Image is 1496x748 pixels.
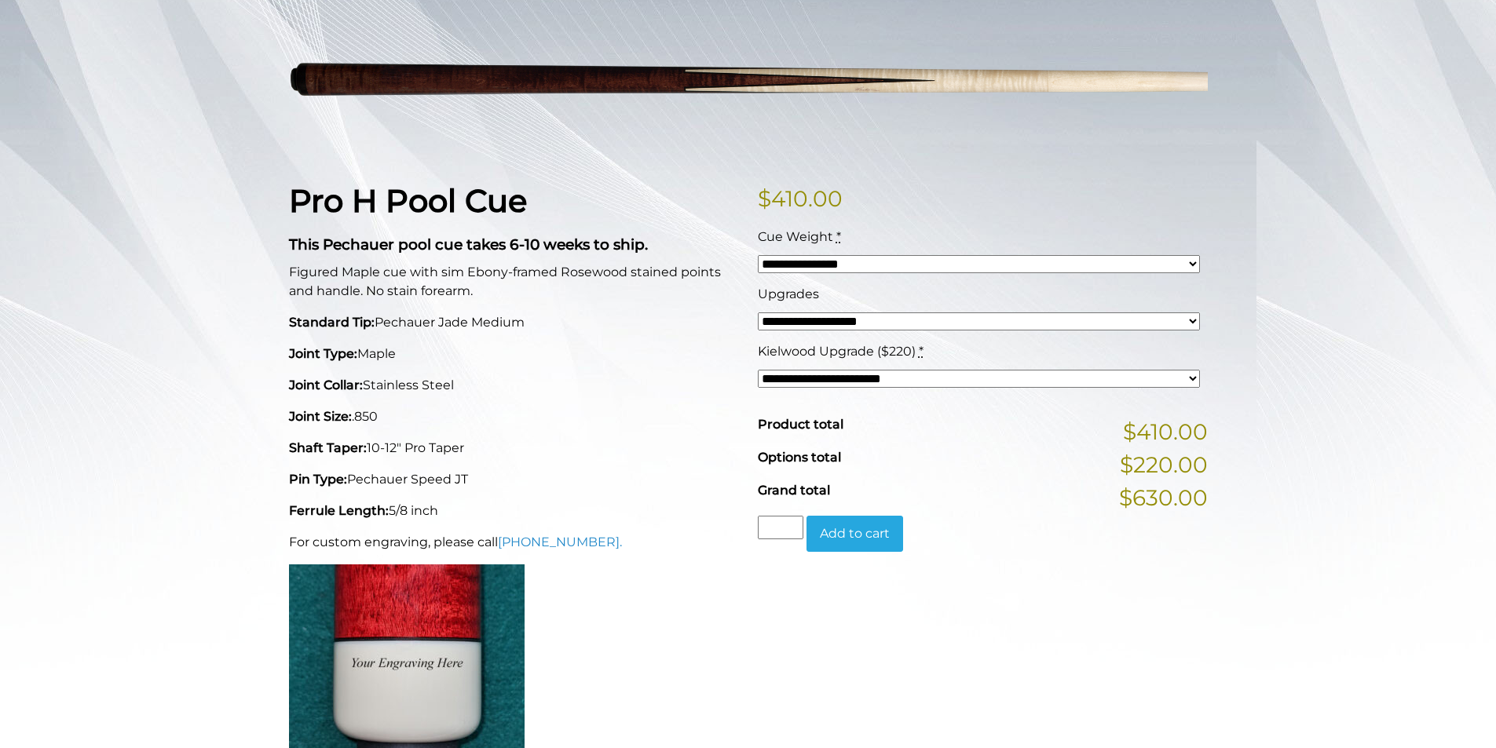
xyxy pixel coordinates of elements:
[758,516,803,539] input: Product quantity
[289,472,347,487] strong: Pin Type:
[289,346,357,361] strong: Joint Type:
[289,5,1208,158] img: PRO-H.png
[289,235,648,254] strong: This Pechauer pool cue takes 6-10 weeks to ship.
[758,417,843,432] span: Product total
[289,440,367,455] strong: Shaft Taper:
[758,185,843,212] bdi: 410.00
[758,450,841,465] span: Options total
[289,503,389,518] strong: Ferrule Length:
[289,470,739,489] p: Pechauer Speed JT
[289,376,739,395] p: Stainless Steel
[1119,481,1208,514] span: $630.00
[289,345,739,363] p: Maple
[289,181,527,220] strong: Pro H Pool Cue
[758,229,833,244] span: Cue Weight
[289,378,363,392] strong: Joint Collar:
[498,535,622,549] a: [PHONE_NUMBER].
[758,344,916,359] span: Kielwood Upgrade ($220)
[289,315,375,330] strong: Standard Tip:
[289,263,739,301] p: Figured Maple cue with sim Ebony-framed Rosewood stained points and handle. No stain forearm.
[836,229,841,244] abbr: required
[807,516,903,552] button: Add to cart
[1120,448,1208,481] span: $220.00
[758,483,830,498] span: Grand total
[289,407,739,426] p: .850
[919,344,924,359] abbr: required
[289,533,739,552] p: For custom engraving, please call
[289,439,739,458] p: 10-12" Pro Taper
[758,286,819,301] span: Upgrades
[289,409,352,424] strong: Joint Size:
[289,502,739,520] p: 5/8 inch
[1123,415,1208,448] span: $410.00
[289,313,739,332] p: Pechauer Jade Medium
[758,185,771,212] span: $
